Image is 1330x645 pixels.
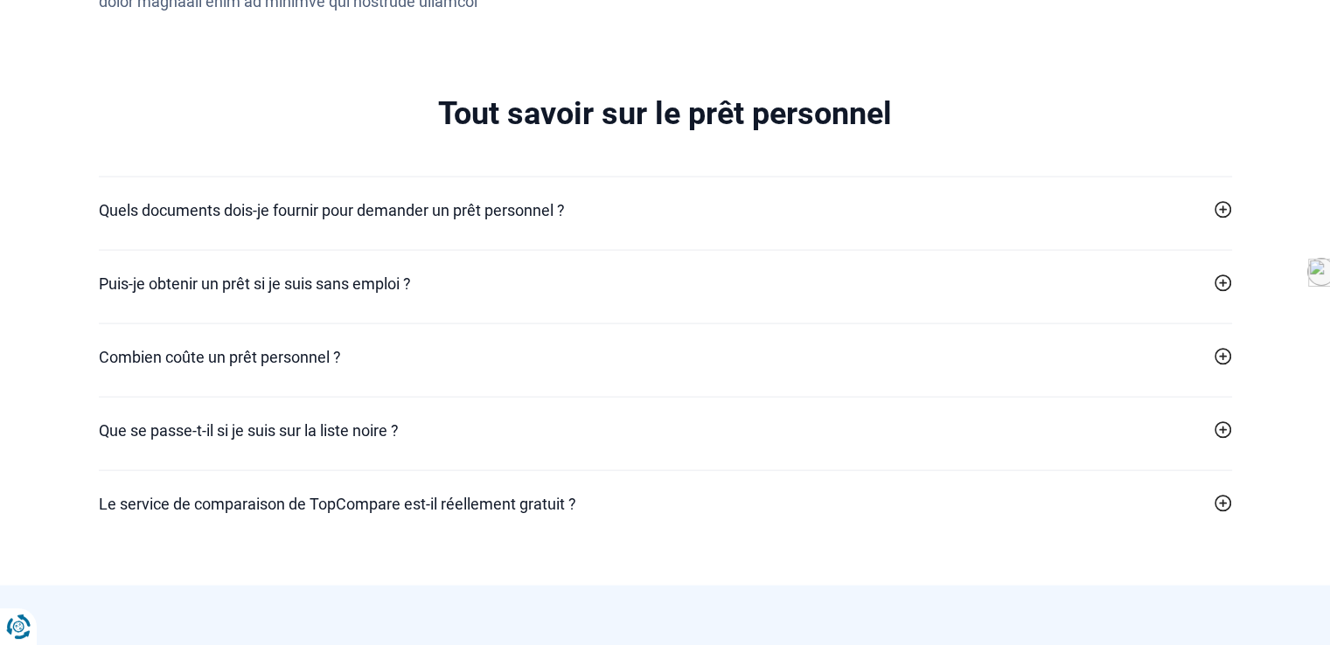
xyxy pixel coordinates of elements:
[99,419,1232,442] a: Que se passe-t-il si je suis sur la liste noire ?
[99,198,565,222] h2: Quels documents dois-je fournir pour demander un prêt personnel ?
[99,345,1232,369] a: Combien coûte un prêt personnel ?
[99,272,1232,295] a: Puis-je obtenir un prêt si je suis sans emploi ?
[99,198,1232,222] a: Quels documents dois-je fournir pour demander un prêt personnel ?
[99,419,399,442] h2: Que se passe-t-il si je suis sur la liste noire ?
[99,95,1232,133] h2: Tout savoir sur le prêt personnel
[99,345,341,369] h2: Combien coûte un prêt personnel ?
[99,272,411,295] h2: Puis-je obtenir un prêt si je suis sans emploi ?
[99,492,576,516] h2: Le service de comparaison de TopCompare est-il réellement gratuit ?
[99,492,1232,516] a: Le service de comparaison de TopCompare est-il réellement gratuit ?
